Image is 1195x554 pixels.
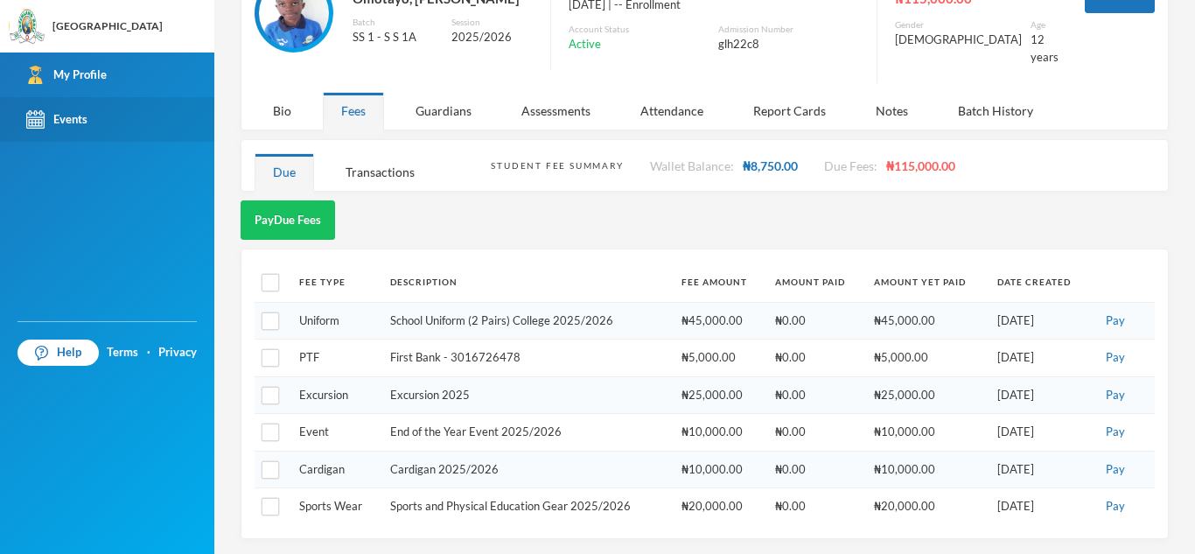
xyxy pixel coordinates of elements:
div: Attendance [622,92,722,130]
div: [DEMOGRAPHIC_DATA] [895,32,1022,49]
div: Guardians [397,92,490,130]
div: Due [255,153,314,191]
div: Gender [895,18,1022,32]
div: [GEOGRAPHIC_DATA] [52,18,163,34]
th: Date Created [989,263,1091,302]
a: Terms [107,344,138,361]
td: ₦45,000.00 [865,302,989,340]
td: ₦0.00 [766,340,865,377]
td: End of the Year Event 2025/2026 [381,414,673,452]
td: [DATE] [989,340,1091,377]
div: Age [1031,18,1059,32]
td: Sports Wear [290,488,381,525]
td: ₦45,000.00 [673,302,766,340]
div: Events [26,110,87,129]
div: Transactions [327,153,433,191]
td: [DATE] [989,488,1091,525]
td: ₦25,000.00 [673,376,766,414]
td: Event [290,414,381,452]
div: Fees [323,92,384,130]
div: Batch History [940,92,1052,130]
td: First Bank - 3016726478 [381,340,673,377]
div: Bio [255,92,310,130]
div: 2025/2026 [451,29,533,46]
th: Fee Amount [673,263,766,302]
span: ₦115,000.00 [886,158,955,173]
td: Cardigan [290,451,381,488]
td: ₦0.00 [766,376,865,414]
td: PTF [290,340,381,377]
td: ₦10,000.00 [673,451,766,488]
td: ₦0.00 [766,451,865,488]
button: Pay [1101,497,1130,516]
th: Fee Type [290,263,381,302]
td: ₦25,000.00 [865,376,989,414]
td: ₦10,000.00 [865,451,989,488]
td: [DATE] [989,414,1091,452]
div: Session [451,16,533,29]
td: ₦10,000.00 [865,414,989,452]
div: Student Fee Summary [491,159,623,172]
button: Pay [1101,312,1130,331]
div: Batch [353,16,437,29]
a: Privacy [158,344,197,361]
td: ₦0.00 [766,488,865,525]
td: ₦5,000.00 [673,340,766,377]
td: School Uniform (2 Pairs) College 2025/2026 [381,302,673,340]
span: Wallet Balance: [650,158,734,173]
div: 12 years [1031,32,1059,66]
td: Uniform [290,302,381,340]
td: ₦0.00 [766,414,865,452]
td: ₦5,000.00 [865,340,989,377]
td: ₦20,000.00 [673,488,766,525]
td: [DATE] [989,451,1091,488]
th: Description [381,263,673,302]
div: Assessments [503,92,609,130]
td: ₦10,000.00 [673,414,766,452]
td: [DATE] [989,376,1091,414]
button: PayDue Fees [241,200,335,240]
td: Excursion 2025 [381,376,673,414]
div: Admission Number [718,23,859,36]
span: ₦8,750.00 [743,158,798,173]
div: · [147,344,150,361]
button: Pay [1101,460,1130,480]
div: SS 1 - S S 1A [353,29,437,46]
th: Amount Yet Paid [865,263,989,302]
img: logo [10,10,45,45]
button: Pay [1101,423,1130,442]
a: Help [17,340,99,366]
th: Amount Paid [766,263,865,302]
td: Excursion [290,376,381,414]
span: Active [569,36,601,53]
div: Notes [857,92,926,130]
td: Sports and Physical Education Gear 2025/2026 [381,488,673,525]
button: Pay [1101,348,1130,368]
span: Due Fees: [824,158,877,173]
div: Account Status [569,23,709,36]
td: Cardigan 2025/2026 [381,451,673,488]
td: ₦20,000.00 [865,488,989,525]
button: Pay [1101,386,1130,405]
div: glh22c8 [718,36,859,53]
div: Report Cards [735,92,844,130]
div: My Profile [26,66,107,84]
td: ₦0.00 [766,302,865,340]
td: [DATE] [989,302,1091,340]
